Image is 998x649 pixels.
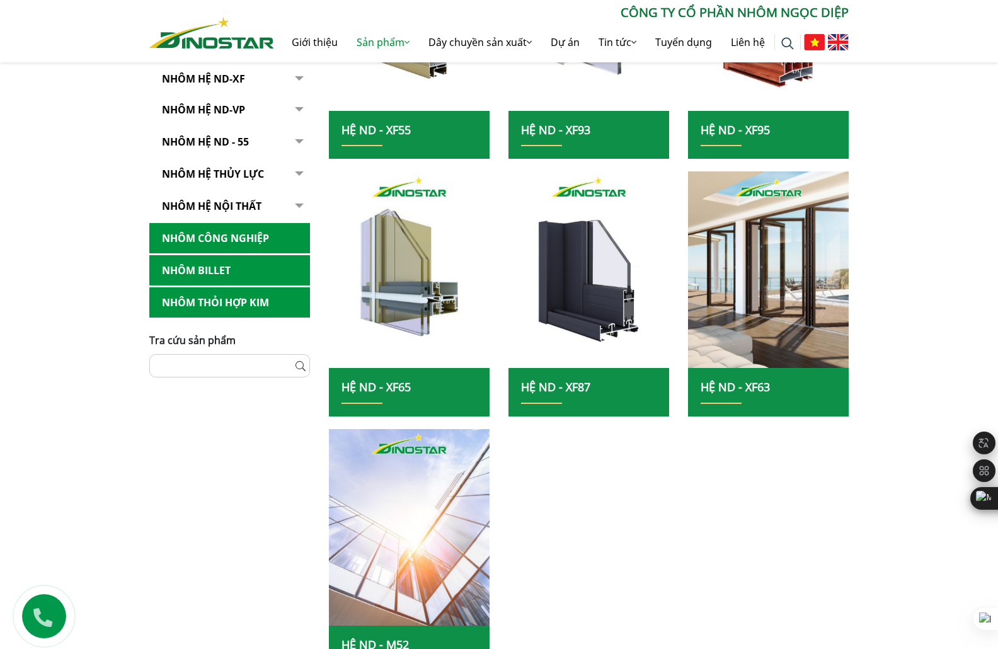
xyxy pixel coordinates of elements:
img: nhom xay dung [329,171,490,368]
img: nhom xay dung [329,429,490,626]
a: Nhôm Billet [149,255,310,286]
img: Tiếng Việt [804,34,825,50]
a: Hệ ND - XF87 [521,379,590,394]
a: Dây chuyền sản xuất [419,22,541,62]
a: Hệ ND - XF65 [341,379,411,394]
img: nhom xay dung [688,171,849,368]
a: Giới thiệu [282,22,347,62]
a: NHÔM HỆ ND - 55 [149,127,310,158]
a: Nhôm Công nghiệp [149,223,310,254]
a: Hệ ND - XF55 [341,122,411,137]
a: Hệ ND - XF93 [521,122,590,137]
a: Tin tức [589,22,646,62]
a: Dự án [541,22,589,62]
img: English [828,34,849,50]
a: Nhôm hệ thủy lực [149,159,310,190]
a: Hệ ND - XF63 [701,379,770,394]
span: Tra cứu sản phẩm [149,333,236,347]
a: Nhôm Hệ ND-VP [149,95,310,125]
img: nhom xay dung [508,171,669,368]
img: Nhôm Dinostar [149,17,274,49]
a: Hệ ND - XF95 [701,122,770,137]
a: Nhôm hệ nội thất [149,191,310,222]
a: Nhôm Thỏi hợp kim [149,287,310,318]
p: CÔNG TY CỔ PHẦN NHÔM NGỌC DIỆP [274,3,849,22]
a: Sản phẩm [347,22,419,62]
a: Liên hệ [721,22,774,62]
a: Tuyển dụng [646,22,721,62]
img: search [781,37,794,50]
a: Nhôm Hệ ND-XF [149,64,310,95]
